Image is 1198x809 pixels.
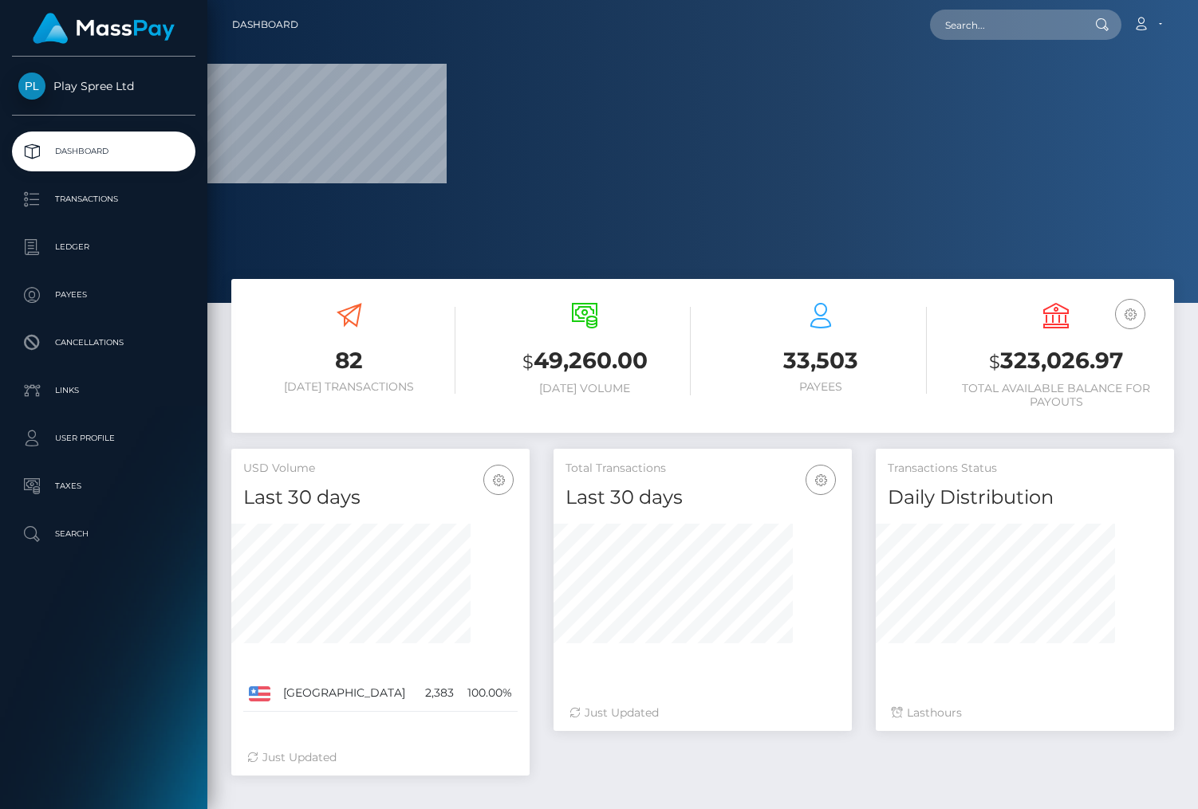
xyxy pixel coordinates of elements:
[951,382,1163,409] h6: Total Available Balance for Payouts
[566,484,840,512] h4: Last 30 days
[12,275,195,315] a: Payees
[522,351,534,373] small: $
[459,675,518,712] td: 100.00%
[715,345,927,376] h3: 33,503
[278,675,417,712] td: [GEOGRAPHIC_DATA]
[18,73,45,100] img: Play Spree Ltd
[12,323,195,363] a: Cancellations
[12,371,195,410] a: Links
[249,686,270,701] img: US.png
[243,380,455,394] h6: [DATE] Transactions
[12,466,195,506] a: Taxes
[18,379,189,403] p: Links
[12,79,195,93] span: Play Spree Ltd
[930,10,1080,40] input: Search...
[18,331,189,355] p: Cancellations
[989,351,1000,373] small: $
[569,705,836,721] div: Just Updated
[243,484,518,512] h4: Last 30 days
[243,345,455,376] h3: 82
[479,382,692,395] h6: [DATE] Volume
[888,461,1162,477] h5: Transactions Status
[12,514,195,554] a: Search
[18,139,189,163] p: Dashboard
[18,522,189,546] p: Search
[715,380,927,394] h6: Payees
[417,675,459,712] td: 2,383
[247,749,514,766] div: Just Updated
[951,345,1163,378] h3: 323,026.97
[18,474,189,498] p: Taxes
[18,235,189,259] p: Ledger
[566,461,840,477] h5: Total Transactions
[888,484,1162,512] h4: Daily Distribution
[892,705,1158,721] div: Last hours
[12,132,195,171] a: Dashboard
[12,227,195,267] a: Ledger
[18,187,189,211] p: Transactions
[243,461,518,477] h5: USD Volume
[479,345,692,378] h3: 49,260.00
[12,418,195,458] a: User Profile
[232,8,298,41] a: Dashboard
[18,426,189,450] p: User Profile
[18,283,189,307] p: Payees
[33,13,175,44] img: MassPay Logo
[12,179,195,219] a: Transactions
